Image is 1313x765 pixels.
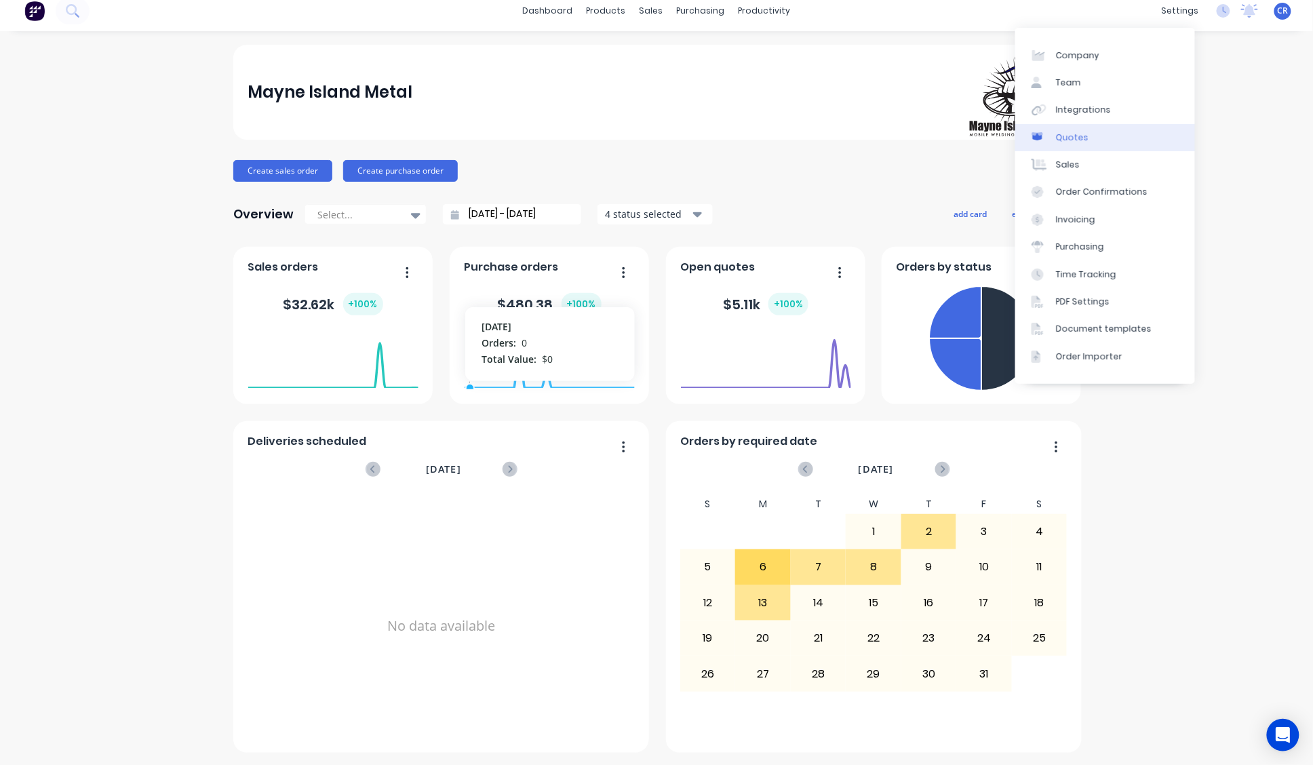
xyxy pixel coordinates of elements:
div: Company [1056,50,1099,62]
span: CR [1278,5,1289,17]
div: settings [1155,1,1206,21]
a: Purchasing [1015,233,1195,260]
div: $ 5.11k [723,293,808,315]
button: edit dashboard [1004,205,1080,222]
button: Create purchase order [343,160,458,182]
div: Time Tracking [1056,269,1116,281]
a: Order Confirmations [1015,178,1195,205]
span: Open quotes [681,259,756,275]
div: 28 [791,656,846,690]
div: Order Importer [1056,351,1122,363]
span: Orders by status [897,259,992,275]
div: productivity [732,1,798,21]
div: $ 32.62k [283,293,383,315]
a: Sales [1015,151,1195,178]
div: No data available [248,494,635,758]
div: W [846,494,901,514]
div: 25 [1013,621,1067,655]
a: Order Importer [1015,343,1195,370]
div: 31 [957,656,1011,690]
div: 17 [957,586,1011,620]
div: 12 [681,586,735,620]
div: 8 [846,550,901,584]
div: 11 [1013,550,1067,584]
a: dashboard [516,1,580,21]
div: 7 [791,550,846,584]
div: 18 [1013,586,1067,620]
div: PDF Settings [1056,296,1110,308]
div: + 100 % [562,293,602,315]
div: 4 [1013,515,1067,549]
div: T [901,494,957,514]
img: Factory [24,1,45,21]
span: [DATE] [859,462,894,477]
div: S [1012,494,1067,514]
div: Quotes [1056,132,1089,144]
div: 15 [846,586,901,620]
div: purchasing [670,1,732,21]
div: 30 [902,656,956,690]
div: 9 [902,550,956,584]
span: [DATE] [426,462,461,477]
a: Document templates [1015,315,1195,342]
div: Order Confirmations [1056,186,1148,198]
div: M [735,494,791,514]
div: 20 [736,621,790,655]
div: 29 [846,656,901,690]
div: 6 [736,550,790,584]
div: Open Intercom Messenger [1267,719,1299,751]
div: 23 [902,621,956,655]
div: 14 [791,586,846,620]
div: + 100 % [343,293,383,315]
div: S [680,494,736,514]
a: PDF Settings [1015,288,1195,315]
div: 1 [846,515,901,549]
div: Sales [1056,159,1080,171]
a: Invoicing [1015,206,1195,233]
div: 21 [791,621,846,655]
button: add card [945,205,996,222]
a: Team [1015,69,1195,96]
div: 24 [957,621,1011,655]
span: Deliveries scheduled [248,433,367,450]
div: F [956,494,1012,514]
div: sales [633,1,670,21]
div: 19 [681,621,735,655]
div: 5 [681,550,735,584]
button: Create sales order [233,160,332,182]
div: 26 [681,656,735,690]
img: Mayne Island Metal [970,48,1065,136]
div: + 100 % [768,293,808,315]
span: Purchase orders [465,259,559,275]
div: Invoicing [1056,214,1095,226]
div: products [580,1,633,21]
span: Orders by required date [681,433,818,450]
div: 27 [736,656,790,690]
button: 4 status selected [597,204,713,224]
div: 2 [902,515,956,549]
div: 10 [957,550,1011,584]
div: Integrations [1056,104,1111,116]
div: Team [1056,77,1081,89]
a: Quotes [1015,124,1195,151]
div: Document templates [1056,323,1152,335]
div: 16 [902,586,956,620]
div: 13 [736,586,790,620]
div: T [791,494,846,514]
div: 4 status selected [605,207,690,221]
a: Time Tracking [1015,260,1195,288]
div: Purchasing [1056,241,1104,253]
a: Integrations [1015,96,1195,123]
div: Overview [233,201,294,228]
div: Mayne Island Metal [248,79,413,106]
div: $ 480.38 [498,293,602,315]
a: Company [1015,41,1195,68]
span: Sales orders [248,259,319,275]
div: 3 [957,515,1011,549]
div: 22 [846,621,901,655]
